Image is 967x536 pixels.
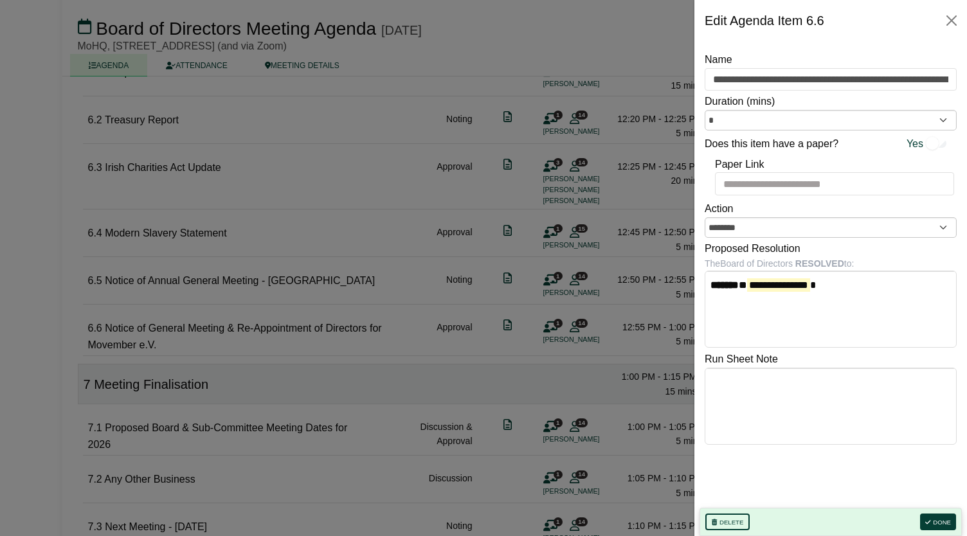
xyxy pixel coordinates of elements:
div: Edit Agenda Item 6.6 [705,10,824,31]
label: Proposed Resolution [705,240,800,257]
label: Paper Link [715,156,764,173]
button: Done [920,514,956,530]
label: Does this item have a paper? [705,136,838,152]
div: The Board of Directors to: [705,256,957,271]
button: Close [941,10,962,31]
label: Name [705,51,732,68]
button: Delete [705,514,750,530]
label: Action [705,201,733,217]
b: RESOLVED [795,258,844,269]
span: Yes [907,136,923,152]
label: Run Sheet Note [705,351,778,368]
label: Duration (mins) [705,93,775,110]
